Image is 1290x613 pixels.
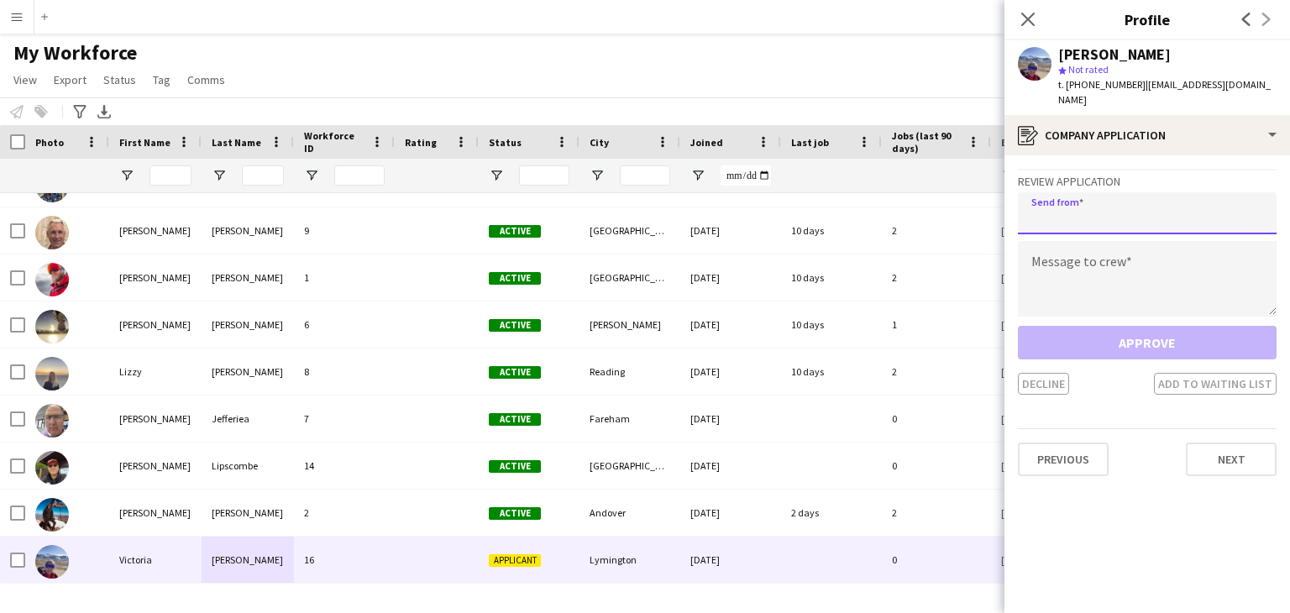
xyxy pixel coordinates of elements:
[781,207,882,254] div: 10 days
[119,168,134,183] button: Open Filter Menu
[70,102,90,122] app-action-btn: Advanced filters
[35,216,69,249] img: Howard Watts
[294,301,395,348] div: 6
[489,413,541,426] span: Active
[202,537,294,583] div: [PERSON_NAME]
[47,69,93,91] a: Export
[54,72,87,87] span: Export
[97,69,143,91] a: Status
[882,396,991,442] div: 0
[13,40,137,65] span: My Workforce
[791,136,829,149] span: Last job
[202,443,294,489] div: Lipscombe
[882,443,991,489] div: 0
[1018,443,1109,476] button: Previous
[294,537,395,583] div: 16
[294,207,395,254] div: 9
[294,396,395,442] div: 7
[35,310,69,343] img: Laura Dunning
[109,443,202,489] div: [PERSON_NAME]
[187,72,225,87] span: Comms
[1001,136,1028,149] span: Email
[202,254,294,301] div: [PERSON_NAME]
[1001,168,1016,183] button: Open Filter Menu
[35,404,69,437] img: Neil Jefferiea
[489,460,541,473] span: Active
[109,254,202,301] div: [PERSON_NAME]
[94,102,114,122] app-action-btn: Export XLSX
[579,348,680,395] div: Reading
[304,129,364,155] span: Workforce ID
[680,490,781,536] div: [DATE]
[489,136,522,149] span: Status
[1004,8,1290,30] h3: Profile
[1004,115,1290,155] div: Company application
[781,348,882,395] div: 10 days
[882,490,991,536] div: 2
[781,254,882,301] div: 10 days
[119,136,170,149] span: First Name
[489,272,541,285] span: Active
[153,72,170,87] span: Tag
[590,168,605,183] button: Open Filter Menu
[690,136,723,149] span: Joined
[1018,174,1277,189] h3: Review Application
[109,537,202,583] div: Victoria
[294,490,395,536] div: 2
[109,348,202,395] div: Lizzy
[1058,78,1271,106] span: | [EMAIL_ADDRESS][DOMAIN_NAME]
[109,207,202,254] div: [PERSON_NAME]
[680,396,781,442] div: [DATE]
[781,301,882,348] div: 10 days
[109,301,202,348] div: [PERSON_NAME]
[149,165,191,186] input: First Name Filter Input
[294,254,395,301] div: 1
[882,207,991,254] div: 2
[680,443,781,489] div: [DATE]
[579,207,680,254] div: [GEOGRAPHIC_DATA]
[1186,443,1277,476] button: Next
[579,396,680,442] div: Fareham
[690,168,705,183] button: Open Filter Menu
[620,165,670,186] input: City Filter Input
[1058,47,1171,62] div: [PERSON_NAME]
[13,72,37,87] span: View
[35,136,64,149] span: Photo
[202,301,294,348] div: [PERSON_NAME]
[579,301,680,348] div: [PERSON_NAME]
[489,168,504,183] button: Open Filter Menu
[294,348,395,395] div: 8
[579,490,680,536] div: Andover
[579,537,680,583] div: Lymington
[590,136,609,149] span: City
[781,490,882,536] div: 2 days
[212,136,261,149] span: Last Name
[7,69,44,91] a: View
[35,263,69,296] img: Isaac Walker
[202,490,294,536] div: [PERSON_NAME]
[103,72,136,87] span: Status
[489,319,541,332] span: Active
[489,554,541,567] span: Applicant
[892,129,961,155] span: Jobs (last 90 days)
[1068,63,1109,76] span: Not rated
[35,545,69,579] img: Victoria Smalley
[882,348,991,395] div: 2
[680,348,781,395] div: [DATE]
[304,168,319,183] button: Open Filter Menu
[242,165,284,186] input: Last Name Filter Input
[680,537,781,583] div: [DATE]
[882,254,991,301] div: 2
[489,366,541,379] span: Active
[109,490,202,536] div: [PERSON_NAME]
[35,451,69,485] img: Paul Lipscombe
[35,357,69,390] img: Lizzy Jeffery
[181,69,232,91] a: Comms
[680,301,781,348] div: [DATE]
[294,443,395,489] div: 14
[680,254,781,301] div: [DATE]
[882,301,991,348] div: 1
[334,165,385,186] input: Workforce ID Filter Input
[405,136,437,149] span: Rating
[202,348,294,395] div: [PERSON_NAME]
